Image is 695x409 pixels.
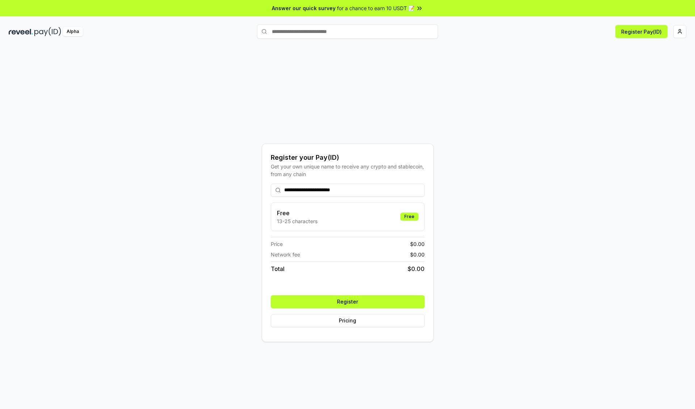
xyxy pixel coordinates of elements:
[277,209,317,217] h3: Free
[271,264,285,273] span: Total
[615,25,667,38] button: Register Pay(ID)
[337,4,414,12] span: for a chance to earn 10 USDT 📝
[271,153,425,163] div: Register your Pay(ID)
[400,213,418,221] div: Free
[271,314,425,327] button: Pricing
[410,240,425,248] span: $ 0.00
[63,27,83,36] div: Alpha
[410,251,425,258] span: $ 0.00
[271,163,425,178] div: Get your own unique name to receive any crypto and stablecoin, from any chain
[277,217,317,225] p: 13-25 characters
[271,295,425,308] button: Register
[271,251,300,258] span: Network fee
[271,240,283,248] span: Price
[9,27,33,36] img: reveel_dark
[408,264,425,273] span: $ 0.00
[34,27,61,36] img: pay_id
[272,4,336,12] span: Answer our quick survey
